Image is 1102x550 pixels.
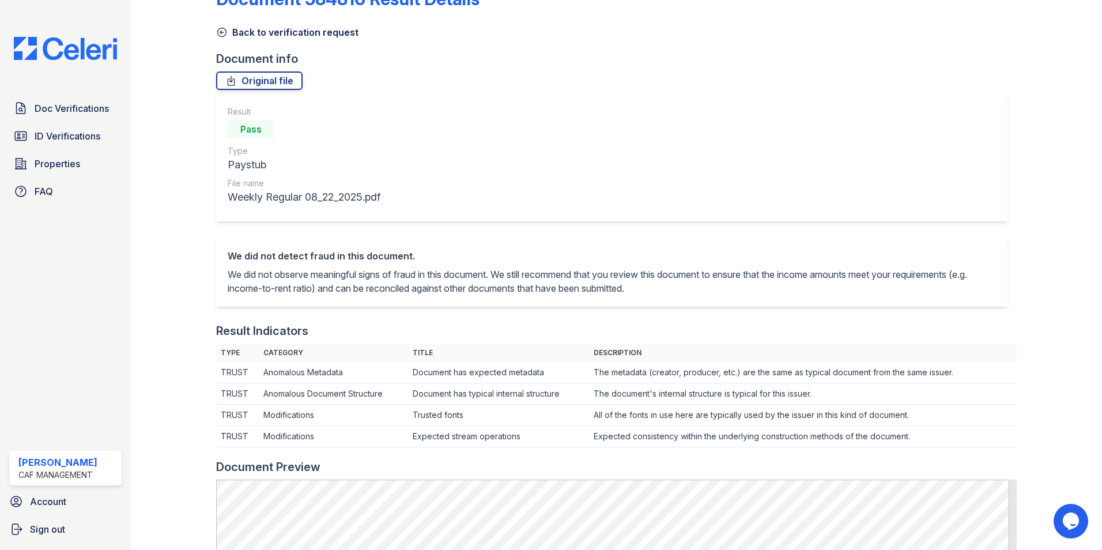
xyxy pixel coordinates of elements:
div: File name [228,178,380,189]
span: Sign out [30,522,65,536]
td: Trusted fonts [408,405,589,426]
td: All of the fonts in use here are typically used by the issuer in this kind of document. [589,405,1017,426]
div: Result [228,106,380,118]
div: CAF Management [18,469,97,481]
div: Document Preview [216,459,320,475]
span: Properties [35,157,80,171]
th: Type [216,344,259,362]
th: Description [589,344,1017,362]
iframe: chat widget [1054,504,1090,538]
td: TRUST [216,383,259,405]
a: FAQ [9,180,122,203]
a: Doc Verifications [9,97,122,120]
td: Anomalous Metadata [259,362,408,383]
div: Paystub [228,157,380,173]
td: Document has expected metadata [408,362,589,383]
div: Pass [228,120,274,138]
img: CE_Logo_Blue-a8612792a0a2168367f1c8372b55b34899dd931a85d93a1a3d3e32e68fde9ad4.png [5,37,126,60]
span: Account [30,495,66,508]
div: Weekly Regular 08_22_2025.pdf [228,189,380,205]
span: FAQ [35,184,53,198]
a: ID Verifications [9,125,122,148]
th: Category [259,344,408,362]
a: Account [5,490,126,513]
span: Doc Verifications [35,101,109,115]
td: Anomalous Document Structure [259,383,408,405]
td: Expected stream operations [408,426,589,447]
td: Modifications [259,405,408,426]
td: Document has typical internal structure [408,383,589,405]
a: Sign out [5,518,126,541]
span: ID Verifications [35,129,100,143]
a: Properties [9,152,122,175]
th: Title [408,344,589,362]
div: Document info [216,51,1017,67]
td: Modifications [259,426,408,447]
div: [PERSON_NAME] [18,455,97,469]
a: Back to verification request [216,25,358,39]
td: The metadata (creator, producer, etc.) are the same as typical document from the same issuer. [589,362,1017,383]
p: We did not observe meaningful signs of fraud in this document. We still recommend that you review... [228,268,996,295]
div: We did not detect fraud in this document. [228,249,996,263]
td: TRUST [216,426,259,447]
td: Expected consistency within the underlying construction methods of the document. [589,426,1017,447]
div: Result Indicators [216,323,308,339]
div: Type [228,145,380,157]
td: TRUST [216,362,259,383]
a: Original file [216,71,303,90]
td: The document's internal structure is typical for this issuer. [589,383,1017,405]
td: TRUST [216,405,259,426]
